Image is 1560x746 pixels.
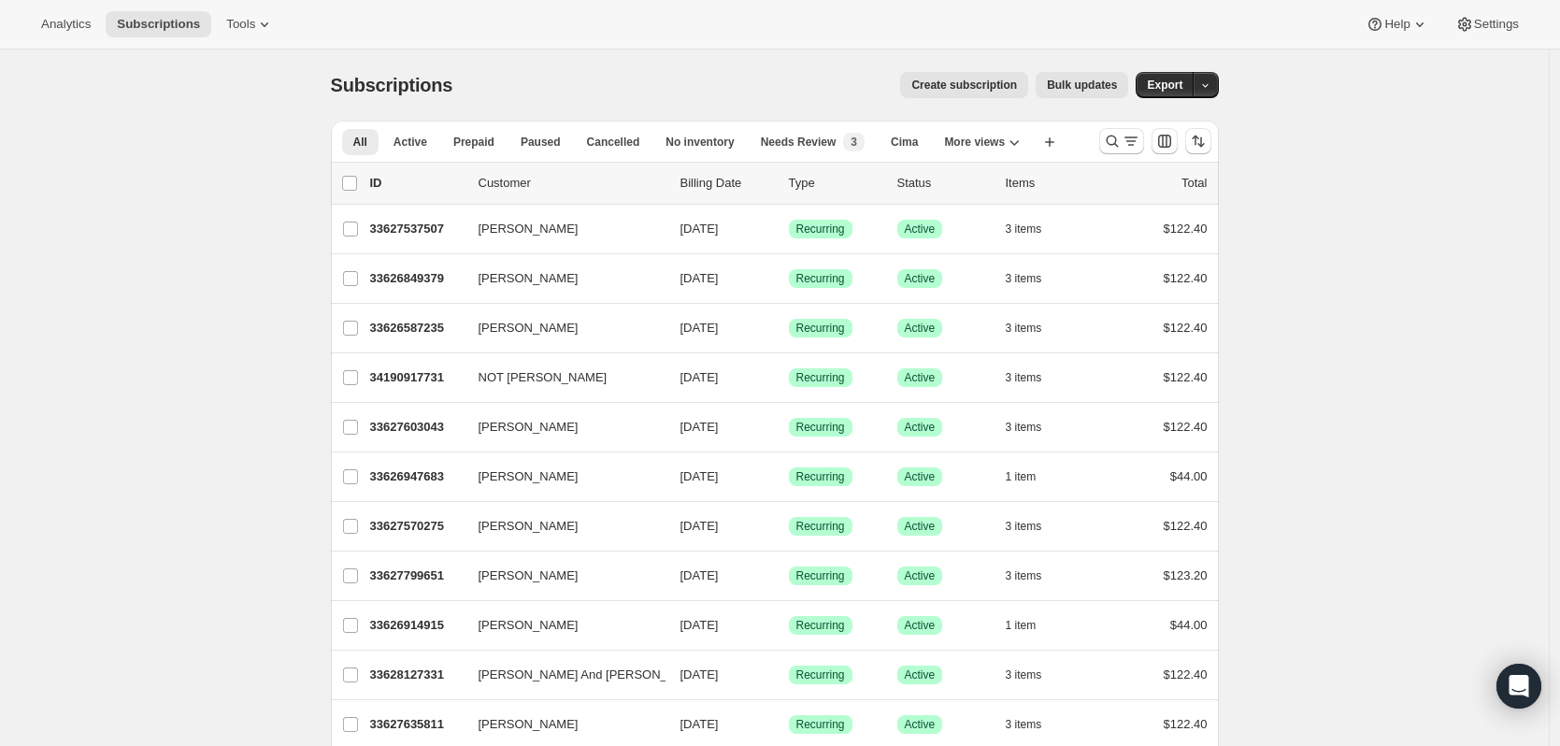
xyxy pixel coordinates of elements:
[905,321,936,336] span: Active
[680,667,719,681] span: [DATE]
[1006,265,1063,292] button: 3 items
[680,618,719,632] span: [DATE]
[1006,711,1063,738] button: 3 items
[1164,271,1208,285] span: $122.40
[796,667,845,682] span: Recurring
[933,129,1031,155] button: More views
[851,135,857,150] span: 3
[1006,513,1063,539] button: 3 items
[911,78,1017,93] span: Create subscription
[370,464,1208,490] div: 33626947683[PERSON_NAME][DATE]SuccessRecurringSuccessActive1 item$44.00
[1164,717,1208,731] span: $122.40
[1006,315,1063,341] button: 3 items
[905,618,936,633] span: Active
[370,715,464,734] p: 33627635811
[1136,72,1194,98] button: Export
[479,269,579,288] span: [PERSON_NAME]
[1047,78,1117,93] span: Bulk updates
[1384,17,1410,32] span: Help
[117,17,200,32] span: Subscriptions
[796,370,845,385] span: Recurring
[467,511,654,541] button: [PERSON_NAME]
[1164,222,1208,236] span: $122.40
[1006,216,1063,242] button: 3 items
[370,220,464,238] p: 33627537507
[796,568,845,583] span: Recurring
[1006,420,1042,435] span: 3 items
[1006,271,1042,286] span: 3 items
[680,222,719,236] span: [DATE]
[479,368,608,387] span: NOT [PERSON_NAME]
[905,568,936,583] span: Active
[1006,365,1063,391] button: 3 items
[1006,519,1042,534] span: 3 items
[796,469,845,484] span: Recurring
[370,563,1208,589] div: 33627799651[PERSON_NAME][DATE]SuccessRecurringSuccessActive3 items$123.20
[521,135,561,150] span: Paused
[1036,72,1128,98] button: Bulk updates
[467,710,654,739] button: [PERSON_NAME]
[587,135,640,150] span: Cancelled
[370,567,464,585] p: 33627799651
[1006,667,1042,682] span: 3 items
[666,135,734,150] span: No inventory
[900,72,1028,98] button: Create subscription
[1147,78,1182,93] span: Export
[905,717,936,732] span: Active
[1496,664,1541,709] div: Open Intercom Messenger
[353,135,367,150] span: All
[479,319,579,337] span: [PERSON_NAME]
[761,135,837,150] span: Needs Review
[680,469,719,483] span: [DATE]
[1152,128,1178,154] button: Customize table column order and visibility
[479,517,579,536] span: [PERSON_NAME]
[680,174,774,193] p: Billing Date
[1170,469,1208,483] span: $44.00
[370,612,1208,638] div: 33626914915[PERSON_NAME][DATE]SuccessRecurringSuccessActive1 item$44.00
[370,616,464,635] p: 33626914915
[467,660,654,690] button: [PERSON_NAME] And [PERSON_NAME]
[905,222,936,237] span: Active
[370,711,1208,738] div: 33627635811[PERSON_NAME][DATE]SuccessRecurringSuccessActive3 items$122.40
[897,174,991,193] p: Status
[467,214,654,244] button: [PERSON_NAME]
[467,462,654,492] button: [PERSON_NAME]
[394,135,427,150] span: Active
[1006,662,1063,688] button: 3 items
[1006,612,1057,638] button: 1 item
[1354,11,1439,37] button: Help
[370,365,1208,391] div: 34190917731NOT [PERSON_NAME][DATE]SuccessRecurringSuccessActive3 items$122.40
[370,319,464,337] p: 33626587235
[1006,464,1057,490] button: 1 item
[467,363,654,393] button: NOT [PERSON_NAME]
[226,17,255,32] span: Tools
[1164,667,1208,681] span: $122.40
[479,616,579,635] span: [PERSON_NAME]
[1444,11,1530,37] button: Settings
[41,17,91,32] span: Analytics
[370,666,464,684] p: 33628127331
[789,174,882,193] div: Type
[680,519,719,533] span: [DATE]
[467,264,654,294] button: [PERSON_NAME]
[680,568,719,582] span: [DATE]
[370,315,1208,341] div: 33626587235[PERSON_NAME][DATE]SuccessRecurringSuccessActive3 items$122.40
[479,567,579,585] span: [PERSON_NAME]
[905,519,936,534] span: Active
[106,11,211,37] button: Subscriptions
[1006,563,1063,589] button: 3 items
[370,174,464,193] p: ID
[1006,174,1099,193] div: Items
[1006,414,1063,440] button: 3 items
[1006,321,1042,336] span: 3 items
[479,220,579,238] span: [PERSON_NAME]
[479,715,579,734] span: [PERSON_NAME]
[905,469,936,484] span: Active
[467,561,654,591] button: [PERSON_NAME]
[370,414,1208,440] div: 33627603043[PERSON_NAME][DATE]SuccessRecurringSuccessActive3 items$122.40
[370,216,1208,242] div: 33627537507[PERSON_NAME][DATE]SuccessRecurringSuccessActive3 items$122.40
[453,135,494,150] span: Prepaid
[905,667,936,682] span: Active
[479,666,706,684] span: [PERSON_NAME] And [PERSON_NAME]
[891,135,918,150] span: Cima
